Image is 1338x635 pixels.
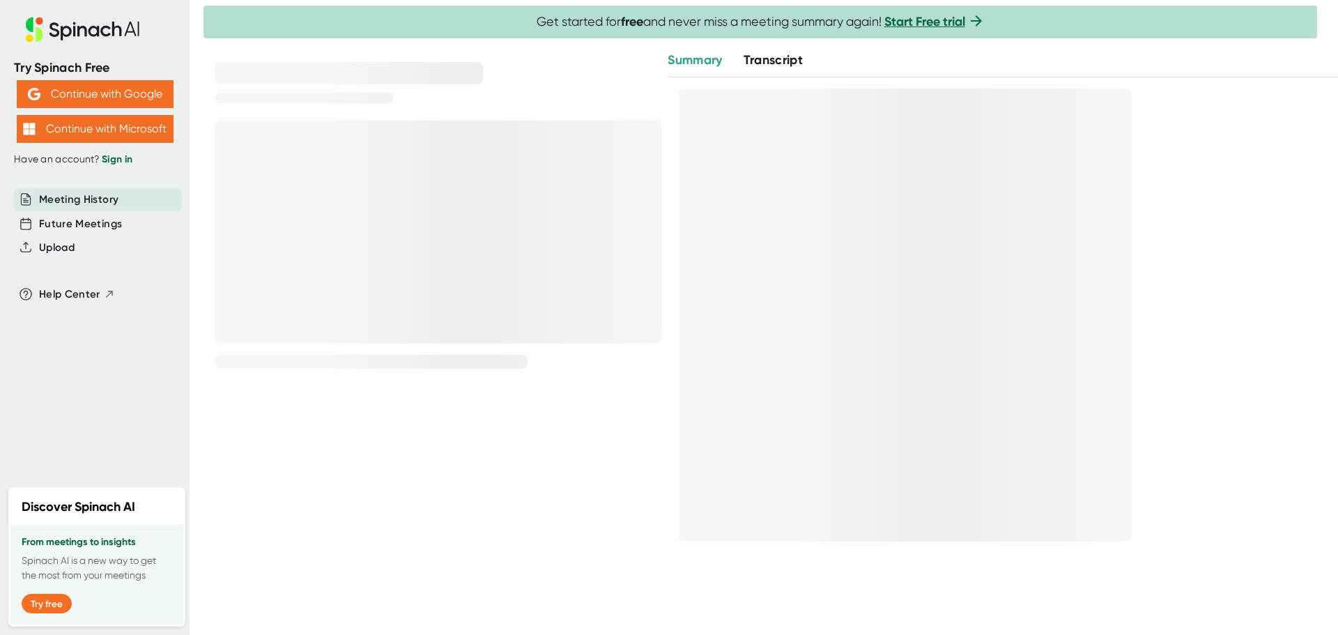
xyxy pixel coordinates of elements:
[17,80,174,108] button: Continue with Google
[22,594,72,613] button: Try free
[102,153,132,165] a: Sign in
[621,14,643,29] b: free
[39,192,118,208] button: Meeting History
[22,498,135,517] h2: Discover Spinach AI
[744,51,803,70] button: Transcript
[39,240,75,256] button: Upload
[39,216,122,232] button: Future Meetings
[14,153,176,166] div: Have an account?
[17,115,174,143] button: Continue with Microsoft
[537,14,985,30] span: Get started for and never miss a meeting summary again!
[668,51,722,70] button: Summary
[39,286,115,303] button: Help Center
[22,553,172,583] p: Spinach AI is a new way to get the most from your meetings
[668,52,722,68] span: Summary
[39,286,100,303] span: Help Center
[22,537,172,548] h3: From meetings to insights
[884,14,965,29] a: Start Free trial
[744,52,803,68] span: Transcript
[14,60,176,76] div: Try Spinach Free
[28,88,40,100] img: Aehbyd4JwY73AAAAAElFTkSuQmCC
